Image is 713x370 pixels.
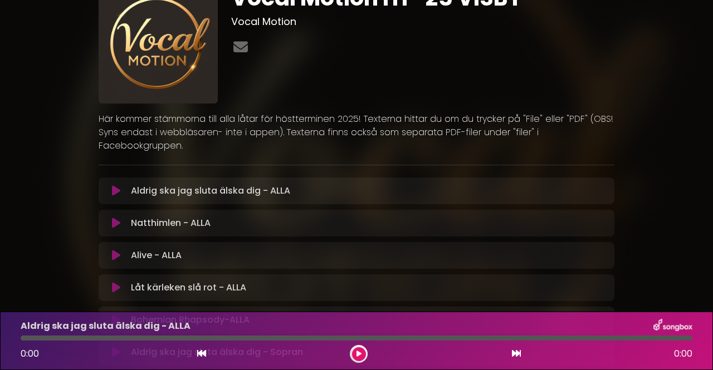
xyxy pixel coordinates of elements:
span: 0:00 [674,347,692,361]
p: Alive - ALLA [131,249,182,262]
p: Aldrig ska jag sluta älska dig - ALLA [21,319,191,333]
span: 0:00 [21,347,39,360]
p: Här kommer stämmorna till alla låtar för höstterminen 2025! Texterna hittar du om du trycker på "... [99,112,614,152]
h3: Vocal Motion [231,16,615,28]
p: Aldrig ska jag sluta älska dig - ALLA [131,184,290,198]
img: songbox-logo-white.png [653,319,692,333]
p: Natthimlen - ALLA [131,216,211,230]
p: Låt kärleken slå rot - ALLA [131,281,246,294]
